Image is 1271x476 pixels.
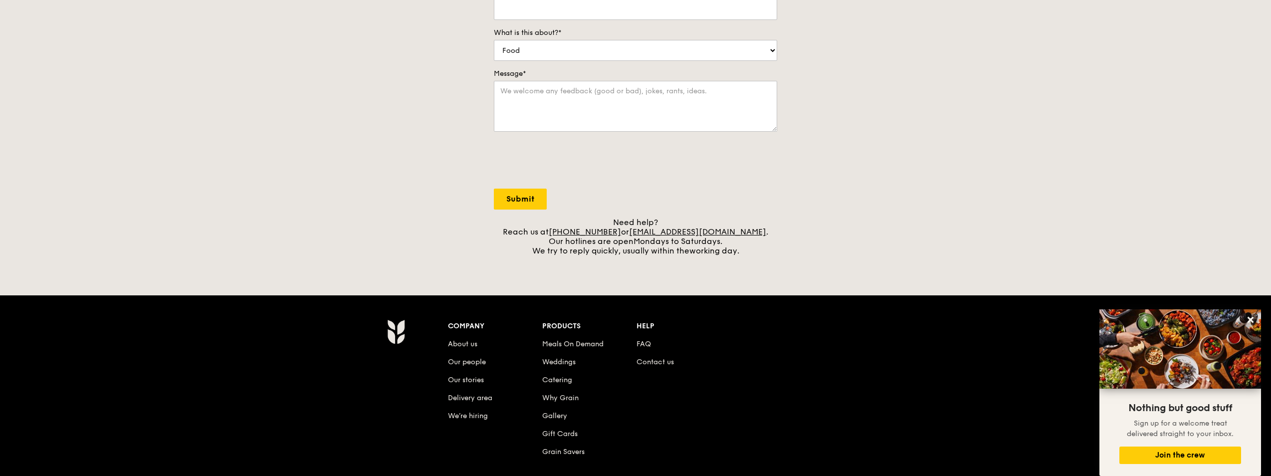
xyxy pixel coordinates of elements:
[387,319,405,344] img: Grain
[542,376,572,384] a: Catering
[1119,447,1241,464] button: Join the crew
[629,227,766,237] a: [EMAIL_ADDRESS][DOMAIN_NAME]
[494,189,547,210] input: Submit
[448,319,542,333] div: Company
[542,394,579,402] a: Why Grain
[542,430,578,438] a: Gift Cards
[636,340,651,348] a: FAQ
[494,142,645,181] iframe: reCAPTCHA
[542,319,636,333] div: Products
[1099,309,1261,389] img: DSC07876-Edit02-Large.jpeg
[448,376,484,384] a: Our stories
[636,358,674,366] a: Contact us
[494,28,777,38] label: What is this about?*
[689,246,739,255] span: working day.
[1243,312,1259,328] button: Close
[549,227,621,237] a: [PHONE_NUMBER]
[448,394,492,402] a: Delivery area
[1127,419,1234,438] span: Sign up for a welcome treat delivered straight to your inbox.
[634,237,722,246] span: Mondays to Saturdays.
[448,358,486,366] a: Our people
[542,358,576,366] a: Weddings
[542,412,567,420] a: Gallery
[1128,402,1232,414] span: Nothing but good stuff
[494,69,777,79] label: Message*
[448,412,488,420] a: We’re hiring
[448,340,477,348] a: About us
[494,218,777,255] div: Need help? Reach us at or . Our hotlines are open We try to reply quickly, usually within the
[542,340,604,348] a: Meals On Demand
[542,448,585,456] a: Grain Savers
[636,319,731,333] div: Help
